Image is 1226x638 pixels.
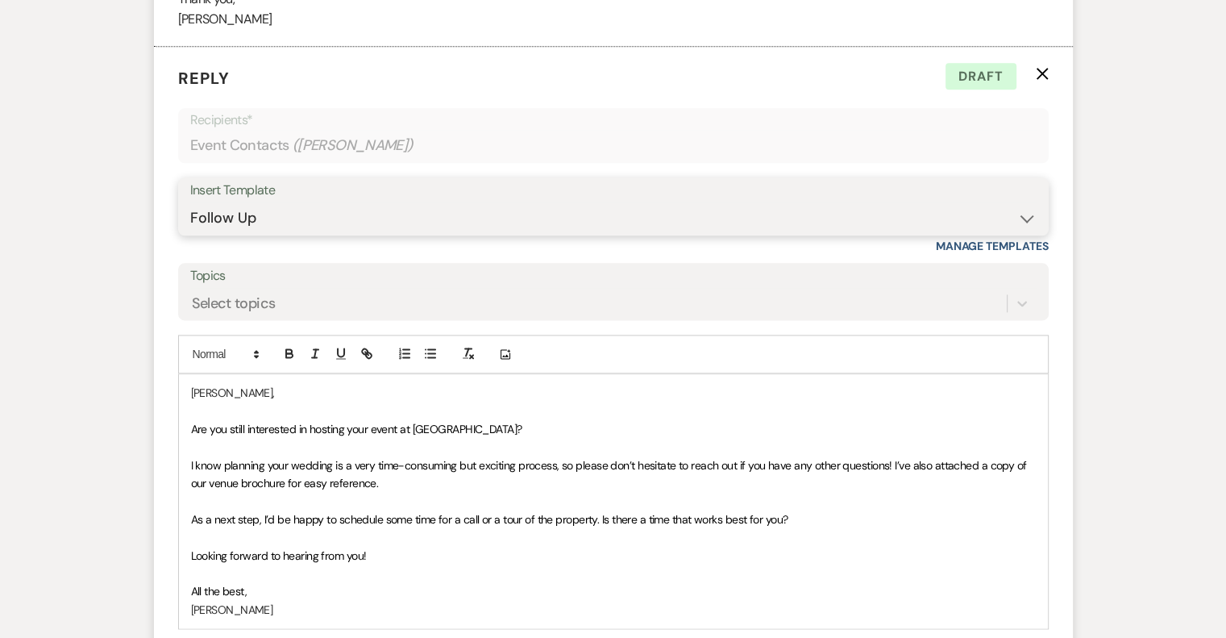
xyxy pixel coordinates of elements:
label: Topics [190,265,1037,288]
span: Reply [178,68,230,89]
span: Are you still interested in hosting your event at [GEOGRAPHIC_DATA]? [191,422,522,436]
span: I know planning your wedding is a very time-consuming but exciting process, so please don’t hesit... [191,458,1029,490]
span: As a next step, I’d be happy to schedule some time for a call or a tour of the property. Is there... [191,512,788,527]
div: Select topics [192,293,276,315]
div: Insert Template [190,179,1037,202]
p: Recipients* [190,110,1037,131]
span: All the best, [191,584,247,598]
span: ( [PERSON_NAME] ) [293,135,414,156]
span: Draft [945,63,1016,90]
div: Event Contacts [190,130,1037,161]
span: Looking forward to hearing from you! [191,548,367,563]
p: [PERSON_NAME] [191,601,1036,619]
p: [PERSON_NAME] [178,9,1049,30]
a: Manage Templates [936,239,1049,253]
p: [PERSON_NAME], [191,384,1036,402]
